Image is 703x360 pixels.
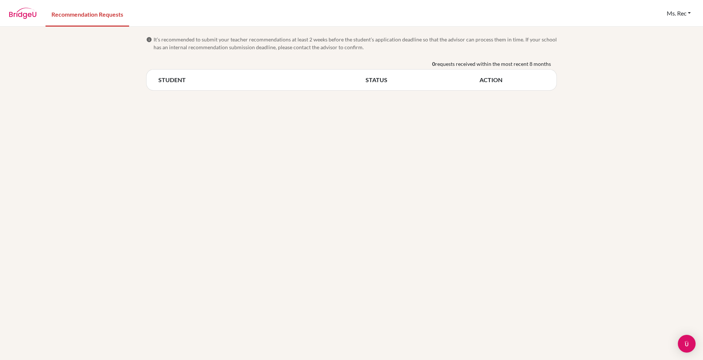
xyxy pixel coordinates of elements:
a: Recommendation Requests [46,1,129,27]
th: STATUS [366,75,480,84]
span: info [146,37,152,43]
span: It’s recommended to submit your teacher recommendations at least 2 weeks before the student’s app... [154,36,557,51]
img: BridgeU logo [9,8,37,19]
th: STUDENT [158,75,366,84]
button: Ms. Rec [663,6,694,20]
span: requests received within the most recent 8 months [435,60,551,68]
b: 0 [432,60,435,68]
th: ACTION [480,75,545,84]
div: Open Intercom Messenger [678,335,696,353]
